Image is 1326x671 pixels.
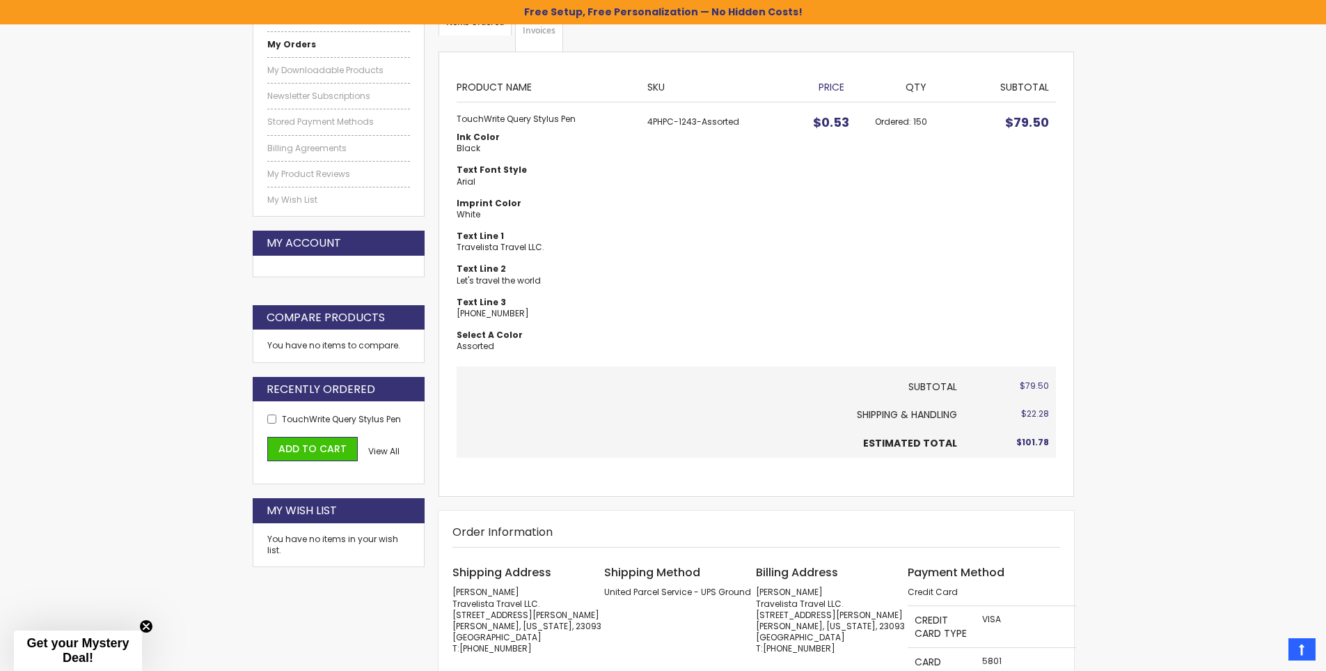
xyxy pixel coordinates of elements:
[908,564,1004,580] span: Payment Method
[457,114,633,125] strong: TouchWrite Query Stylus Pen
[14,631,142,671] div: Get your Mystery Deal!Close teaser
[267,65,411,76] a: My Downloadable Products
[1005,114,1049,131] span: $79.50
[267,437,358,461] button: Add to Cart
[868,70,965,102] th: Qty
[267,310,385,325] strong: Compare Products
[604,587,756,598] div: United Parcel Service - UPS Ground
[640,102,795,367] td: 4PHPC-1243-Assorted
[975,606,1076,648] td: VISA
[368,446,400,457] a: View All
[452,524,553,540] strong: Order Information
[452,564,551,580] span: Shipping Address
[267,116,411,128] a: Stored Payment Methods
[457,231,633,242] dt: Text Line 1
[908,587,1059,598] dt: Credit Card
[267,382,375,397] strong: Recently Ordered
[267,503,337,518] strong: My Wish List
[813,114,849,131] span: $0.53
[604,564,700,580] span: Shipping Method
[457,297,633,308] dt: Text Line 3
[875,116,913,128] span: Ordered
[267,169,411,180] a: My Product Reviews
[457,176,633,187] dd: Arial
[253,330,425,362] div: You have no items to compare.
[457,308,633,319] dd: [PHONE_NUMBER]
[139,619,153,633] button: Close teaser
[457,198,633,209] dt: Imprint Color
[457,330,633,341] dt: Select A Color
[459,642,532,654] a: [PHONE_NUMBER]
[908,606,975,648] th: Credit Card Type
[863,436,957,450] strong: Estimated Total
[457,275,633,286] dd: Let's travel the world
[457,70,640,102] th: Product Name
[913,116,927,128] span: 150
[1020,380,1049,392] span: $79.50
[457,367,964,401] th: Subtotal
[457,164,633,176] dt: Text Font Style
[640,70,795,102] th: SKU
[267,143,411,154] a: Billing Agreements
[756,564,838,580] span: Billing Address
[267,38,316,50] strong: My Orders
[267,39,411,50] a: My Orders
[457,242,633,253] dd: Travelista Travel LLC.
[457,132,633,143] dt: Ink Color
[457,401,964,429] th: Shipping & Handling
[457,263,633,275] dt: Text Line 2
[267,534,411,556] div: You have no items in your wish list.
[756,587,908,654] address: [PERSON_NAME] Travelista Travel LLC. [STREET_ADDRESS][PERSON_NAME] [PERSON_NAME], [US_STATE], 230...
[1021,408,1049,419] span: $22.28
[457,143,633,154] dd: Black
[1016,436,1049,448] span: $101.78
[457,209,633,220] dd: White
[452,587,604,654] address: [PERSON_NAME] Travelista Travel LLC. [STREET_ADDRESS][PERSON_NAME] [PERSON_NAME], [US_STATE], 230...
[964,70,1055,102] th: Subtotal
[1288,638,1316,661] a: Top
[267,91,411,102] a: Newsletter Subscriptions
[763,642,835,654] a: [PHONE_NUMBER]
[278,442,347,456] span: Add to Cart
[267,194,411,206] a: My Wish List
[457,341,633,352] dd: Assorted
[795,70,868,102] th: Price
[368,445,400,457] span: View All
[282,413,401,425] a: TouchWrite Query Stylus Pen
[267,236,341,251] strong: My Account
[26,636,129,665] span: Get your Mystery Deal!
[515,9,563,52] a: Invoices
